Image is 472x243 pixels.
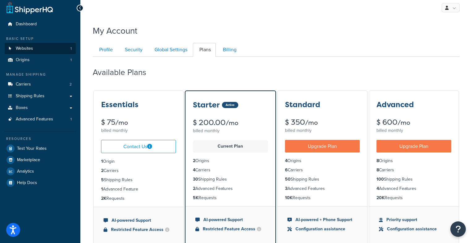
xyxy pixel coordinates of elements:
[17,180,37,186] span: Help Docs
[379,216,449,223] li: Priority support
[118,43,147,57] a: Security
[5,136,76,141] div: Resources
[104,226,173,233] li: Restricted Feature Access
[285,126,360,135] div: billed monthly
[376,126,451,135] div: billed monthly
[376,167,379,173] strong: 8
[16,46,33,51] span: Websites
[101,101,138,109] h3: Essentials
[376,195,385,201] strong: 20K
[193,127,268,135] div: billed monthly
[193,195,268,201] li: Requests
[193,195,198,201] strong: 5K
[5,166,76,177] a: Analytics
[5,90,76,102] a: Shipping Rules
[193,167,268,174] li: Carriers
[193,176,268,183] li: Shipping Rules
[101,119,176,126] div: $ 75
[376,195,451,201] li: Requests
[285,140,360,153] a: Upgrade Plan
[5,143,76,154] a: Test Your Rates
[195,216,265,223] li: AI-powered Support
[195,226,265,233] li: Restricted Feature Access
[16,117,53,122] span: Advanced Features
[376,176,451,183] li: Shipping Rules
[285,195,292,201] strong: 10K
[193,101,220,109] h3: Starter
[285,195,360,201] li: Requests
[193,185,195,192] strong: 2
[285,176,291,182] strong: 50
[5,43,76,54] a: Websites 1
[450,221,466,237] button: Open Resource Center
[5,79,76,90] li: Carriers
[376,176,384,182] strong: 100
[101,158,176,165] li: Origin
[376,185,379,192] strong: 4
[376,157,451,164] li: Origins
[376,101,414,109] h3: Advanced
[101,167,176,174] li: Carriers
[193,157,195,164] strong: 2
[376,119,451,126] div: $ 600
[285,185,287,192] strong: 3
[70,57,72,63] span: 1
[287,216,357,223] li: AI-powered + Phone Support
[285,185,360,192] li: Advanced Features
[193,176,198,182] strong: 30
[376,167,451,174] li: Carriers
[216,43,241,57] a: Billing
[70,82,72,87] span: 2
[70,46,72,51] span: 1
[398,118,410,127] small: /mo
[16,57,30,63] span: Origins
[193,185,268,192] li: Advanced Features
[5,114,76,125] li: Advanced Features
[5,19,76,30] a: Dashboard
[17,146,47,151] span: Test Your Rates
[5,54,76,66] a: Origins 1
[16,82,31,87] span: Carriers
[101,195,176,202] li: Requests
[285,167,360,174] li: Carriers
[148,43,192,57] a: Global Settings
[376,140,451,153] a: Upgrade Plan
[5,72,76,77] div: Manage Shipping
[93,25,137,37] h1: My Account
[5,54,76,66] li: Origins
[70,117,72,122] span: 1
[222,102,238,108] div: Active
[226,119,238,127] small: /mo
[101,195,106,202] strong: 2K
[5,43,76,54] li: Websites
[285,119,360,126] div: $ 350
[93,68,155,77] h2: Available Plans
[305,118,318,127] small: /mo
[101,186,103,192] strong: 1
[5,102,76,114] a: Boxes
[285,101,320,109] h3: Standard
[6,2,53,14] a: ShipperHQ Home
[197,142,264,151] p: Current Plan
[115,118,128,127] small: /mo
[17,169,34,174] span: Analytics
[5,154,76,165] a: Marketplace
[379,226,449,233] li: Configuration assistance
[17,157,40,163] span: Marketplace
[376,185,451,192] li: Advanced Features
[101,158,103,165] strong: 1
[16,94,45,99] span: Shipping Rules
[5,36,76,41] div: Basic Setup
[5,177,76,188] a: Help Docs
[285,167,288,173] strong: 6
[16,22,37,27] span: Dashboard
[285,157,287,164] strong: 4
[101,126,176,135] div: billed monthly
[285,176,360,183] li: Shipping Rules
[376,157,379,164] strong: 8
